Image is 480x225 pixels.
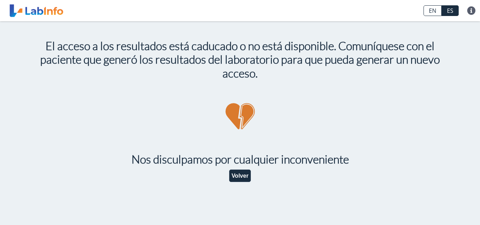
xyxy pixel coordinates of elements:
h1: El acceso a los resultados está caducado o no está disponible. Comuníquese con el paciente que ge... [38,39,443,80]
h1: Nos disculpamos por cualquier inconveniente [38,152,443,166]
a: ES [442,5,459,16]
button: Volver [229,170,251,182]
iframe: Help widget launcher [417,197,472,217]
a: EN [424,5,442,16]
